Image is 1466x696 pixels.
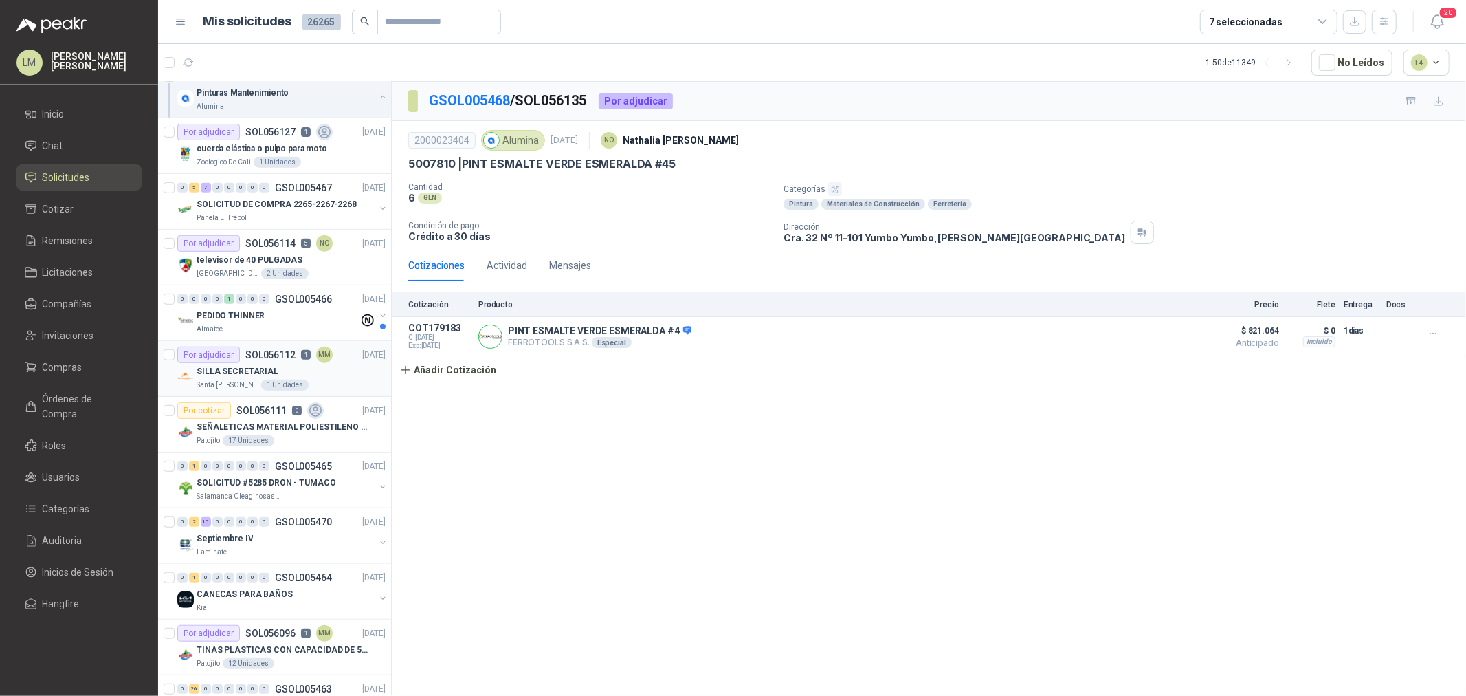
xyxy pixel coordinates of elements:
[177,684,188,694] div: 0
[245,350,296,360] p: SOL056112
[177,183,188,193] div: 0
[177,424,194,441] img: Company Logo
[197,602,207,613] p: Kia
[212,573,223,583] div: 0
[1311,50,1392,76] button: No Leídos
[928,199,972,210] div: Ferretería
[177,458,388,502] a: 0 1 0 0 0 0 0 0 GSOL005465[DATE] Company LogoSOLICITUD #5285 DRON - TUMACOSalamanca Oleaginosas SAS
[408,221,773,230] p: Condición de pago
[16,291,142,317] a: Compañías
[43,107,65,122] span: Inicio
[259,573,269,583] div: 0
[429,90,588,111] p: / SOL056135
[201,517,211,527] div: 10
[177,569,388,613] a: 0 1 0 0 0 0 0 0 GSOL005464[DATE] Company LogoCANECAS PARA BAÑOSKia
[43,533,82,548] span: Auditoria
[201,294,211,304] div: 0
[177,291,388,335] a: 0 0 0 0 1 0 0 0 GSOL005466[DATE] Company LogoPEDIDO THINNERAlmatec
[177,235,240,252] div: Por adjudicar
[247,461,258,471] div: 0
[223,435,274,446] div: 17 Unidades
[189,183,199,193] div: 5
[43,360,82,375] span: Compras
[1206,52,1300,74] div: 1 - 50 de 11349
[16,386,142,427] a: Órdenes de Compra
[177,257,194,274] img: Company Logo
[392,356,504,384] button: Añadir Cotización
[362,237,386,250] p: [DATE]
[16,164,142,191] a: Solicitudes
[16,559,142,585] a: Inicios de Sesión
[177,461,188,471] div: 0
[177,124,240,140] div: Por adjudicar
[599,93,673,109] div: Por adjudicar
[177,68,388,112] a: 0 0 9 0 0 0 0 0 GSOL005468[DATE] Company LogoPinturas MantenimientoAlumina
[275,573,332,583] p: GSOL005464
[197,421,368,434] p: SEÑALETICAS MATERIAL POLIESTILENO CON VINILO LAMINADO CALIBRE 60
[197,87,289,100] p: Pinturas Mantenimiento
[508,325,691,338] p: PINT ESMALTE VERDE ESMERALDA #4
[245,629,296,638] p: SOL056096
[224,461,234,471] div: 0
[43,202,74,217] span: Cotizar
[259,183,269,193] div: 0
[254,157,301,168] div: 1 Unidades
[275,517,332,527] p: GSOL005470
[177,146,194,162] img: Company Logo
[429,92,510,109] a: GSOL005468
[177,313,194,329] img: Company Logo
[197,658,220,669] p: Patojito
[261,380,309,391] div: 1 Unidades
[43,501,90,516] span: Categorías
[223,658,274,669] div: 12 Unidades
[245,127,296,137] p: SOL056127
[197,477,336,490] p: SOLICITUD #5285 DRON - TUMACO
[197,380,258,391] p: Santa [PERSON_NAME]
[197,365,278,378] p: SILLA SECRETARIAL
[177,202,194,218] img: Company Logo
[197,309,265,323] p: PEDIDO THINNER
[316,235,333,252] div: NO
[16,433,142,459] a: Roles
[784,199,819,210] div: Pintura
[201,461,211,471] div: 0
[508,337,691,348] p: FERROTOOLS S.A.S.
[601,132,617,149] div: NO
[275,183,332,193] p: GSOL005467
[177,294,188,304] div: 0
[16,196,142,222] a: Cotizar
[16,496,142,522] a: Categorías
[592,337,632,348] div: Especial
[16,528,142,554] a: Auditoria
[16,133,142,159] a: Chat
[259,517,269,527] div: 0
[1439,6,1458,19] span: 20
[236,684,246,694] div: 0
[1210,323,1279,339] span: $ 821.064
[1287,323,1335,339] p: $ 0
[261,268,309,279] div: 2 Unidades
[301,350,311,360] p: 1
[197,198,357,211] p: SOLICITUD DE COMPRA 2265-2267-2268
[197,213,247,224] p: Panela El Trébol
[408,258,465,273] div: Cotizaciones
[197,101,224,112] p: Alumina
[418,193,442,204] div: GLN
[236,294,246,304] div: 0
[177,180,388,224] a: 0 5 7 0 0 0 0 0 GSOL005467[DATE] Company LogoSOLICITUD DE COMPRA 2265-2267-2268Panela El Trébol
[16,259,142,285] a: Licitaciones
[1386,300,1414,309] p: Docs
[212,461,223,471] div: 0
[259,294,269,304] div: 0
[302,14,341,30] span: 26265
[158,341,391,397] a: Por adjudicarSOL0561121MM[DATE] Company LogoSILLA SECRETARIALSanta [PERSON_NAME]1 Unidades
[43,170,90,185] span: Solicitudes
[197,324,223,335] p: Almatec
[224,517,234,527] div: 0
[1344,323,1378,339] p: 1 días
[292,406,302,415] p: 0
[177,517,188,527] div: 0
[481,130,545,151] div: Alumina
[484,133,499,148] img: Company Logo
[201,573,211,583] div: 0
